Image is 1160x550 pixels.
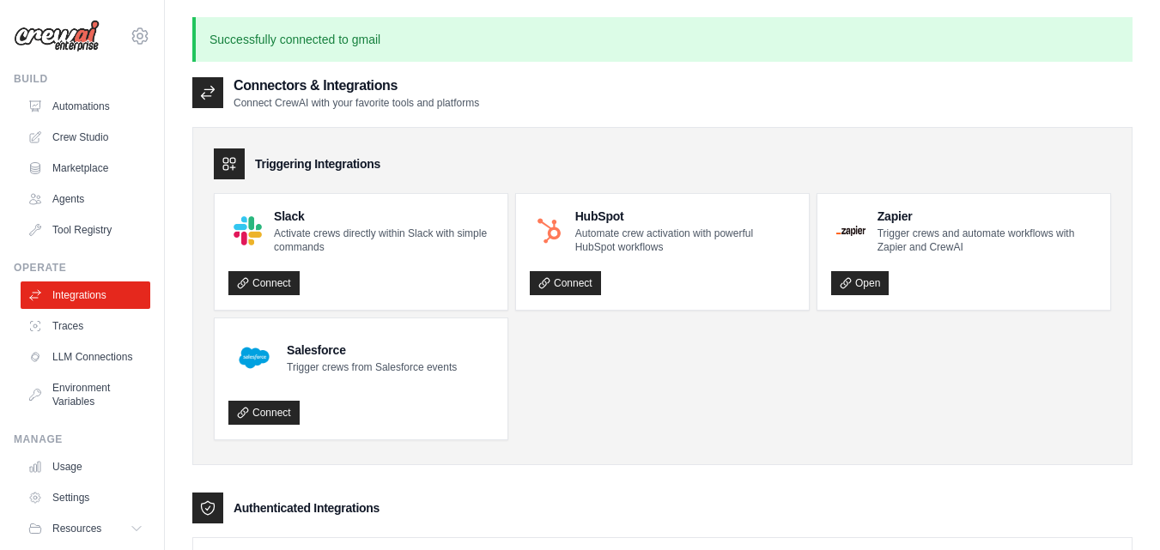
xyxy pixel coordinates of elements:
a: Usage [21,453,150,480]
a: Open [831,271,889,295]
p: Trigger crews and automate workflows with Zapier and CrewAI [878,227,1096,254]
a: Integrations [21,281,150,309]
p: Trigger crews from Salesforce events [287,360,457,374]
div: Manage [14,432,150,446]
a: Agents [21,185,150,213]
a: Crew Studio [21,124,150,151]
a: Connect [530,271,601,295]
button: Resources [21,515,150,542]
div: Operate [14,261,150,275]
p: Connect CrewAI with your favorite tools and platforms [234,96,479,110]
h3: Triggering Integrations [255,155,380,172]
h4: Zapier [878,208,1096,225]
h2: Connectors & Integrations [234,76,479,96]
h4: Slack [274,208,494,225]
a: Tool Registry [21,216,150,244]
p: Automate crew activation with powerful HubSpot workflows [575,227,795,254]
a: LLM Connections [21,343,150,371]
div: Build [14,72,150,86]
a: Traces [21,312,150,340]
a: Environment Variables [21,374,150,415]
img: HubSpot Logo [535,217,563,245]
p: Successfully connected to gmail [192,17,1133,62]
a: Settings [21,484,150,511]
a: Marketplace [21,154,150,182]
span: Resources [52,522,101,535]
p: Activate crews directly within Slack with simple commands [274,227,494,254]
h4: HubSpot [575,208,795,225]
img: Zapier Logo [836,226,865,236]
img: Slack Logo [234,216,262,245]
a: Connect [228,401,300,425]
a: Automations [21,93,150,120]
h3: Authenticated Integrations [234,499,380,517]
img: Logo [14,20,100,52]
h4: Salesforce [287,341,457,359]
img: Salesforce Logo [234,337,275,378]
a: Connect [228,271,300,295]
